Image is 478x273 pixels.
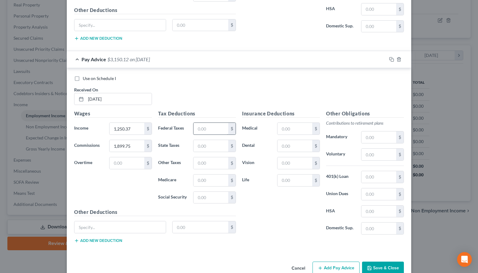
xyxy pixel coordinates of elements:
[74,125,88,130] span: Income
[312,157,320,169] div: $
[130,56,150,62] span: on [DATE]
[312,123,320,134] div: $
[193,175,228,186] input: 0.00
[396,188,404,200] div: $
[396,206,404,217] div: $
[323,131,358,143] label: Mandatory
[361,21,396,32] input: 0.00
[361,3,396,15] input: 0.00
[110,123,144,134] input: 0.00
[323,20,358,33] label: Domestic Sup.
[155,122,190,135] label: Federal Taxes
[155,140,190,152] label: State Taxes
[74,6,236,14] h5: Other Deductions
[312,175,320,186] div: $
[323,205,358,218] label: HSA
[323,171,358,183] label: 401(k) Loan
[361,223,396,234] input: 0.00
[144,140,152,152] div: $
[396,3,404,15] div: $
[239,174,274,187] label: Life
[144,157,152,169] div: $
[173,221,229,233] input: 0.00
[193,157,228,169] input: 0.00
[155,191,190,204] label: Social Security
[396,131,404,143] div: $
[74,208,236,216] h5: Other Deductions
[361,149,396,160] input: 0.00
[74,87,98,92] span: Received On
[155,174,190,187] label: Medicare
[83,76,116,81] span: Use on Schedule I
[228,192,236,203] div: $
[396,21,404,32] div: $
[228,221,236,233] div: $
[457,252,472,267] div: Open Intercom Messenger
[74,36,122,41] button: Add new deduction
[228,140,236,152] div: $
[193,140,228,152] input: 0.00
[239,157,274,169] label: Vision
[193,192,228,203] input: 0.00
[158,110,236,118] h5: Tax Deductions
[277,157,312,169] input: 0.00
[277,175,312,186] input: 0.00
[144,123,152,134] div: $
[396,223,404,234] div: $
[193,123,228,134] input: 0.00
[71,140,106,152] label: Commissions
[277,123,312,134] input: 0.00
[323,188,358,200] label: Union Dues
[326,110,404,118] h5: Other Obligations
[74,110,152,118] h5: Wages
[277,140,312,152] input: 0.00
[110,140,144,152] input: 0.00
[173,19,229,31] input: 0.00
[110,157,144,169] input: 0.00
[228,157,236,169] div: $
[396,149,404,160] div: $
[228,19,236,31] div: $
[74,221,166,233] input: Specify...
[82,56,106,62] span: Pay Advice
[323,148,358,161] label: Voluntary
[326,120,404,126] p: Contributions to retirement plans
[361,131,396,143] input: 0.00
[228,175,236,186] div: $
[361,188,396,200] input: 0.00
[396,171,404,183] div: $
[71,157,106,169] label: Overtime
[74,19,166,31] input: Specify...
[323,222,358,235] label: Domestic Sup.
[312,140,320,152] div: $
[323,3,358,15] label: HSA
[361,206,396,217] input: 0.00
[107,56,129,62] span: $3,150.12
[242,110,320,118] h5: Insurance Deductions
[361,171,396,183] input: 0.00
[239,122,274,135] label: Medical
[86,93,152,105] input: MM/DD/YYYY
[155,157,190,169] label: Other Taxes
[74,238,122,243] button: Add new deduction
[239,140,274,152] label: Dental
[228,123,236,134] div: $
